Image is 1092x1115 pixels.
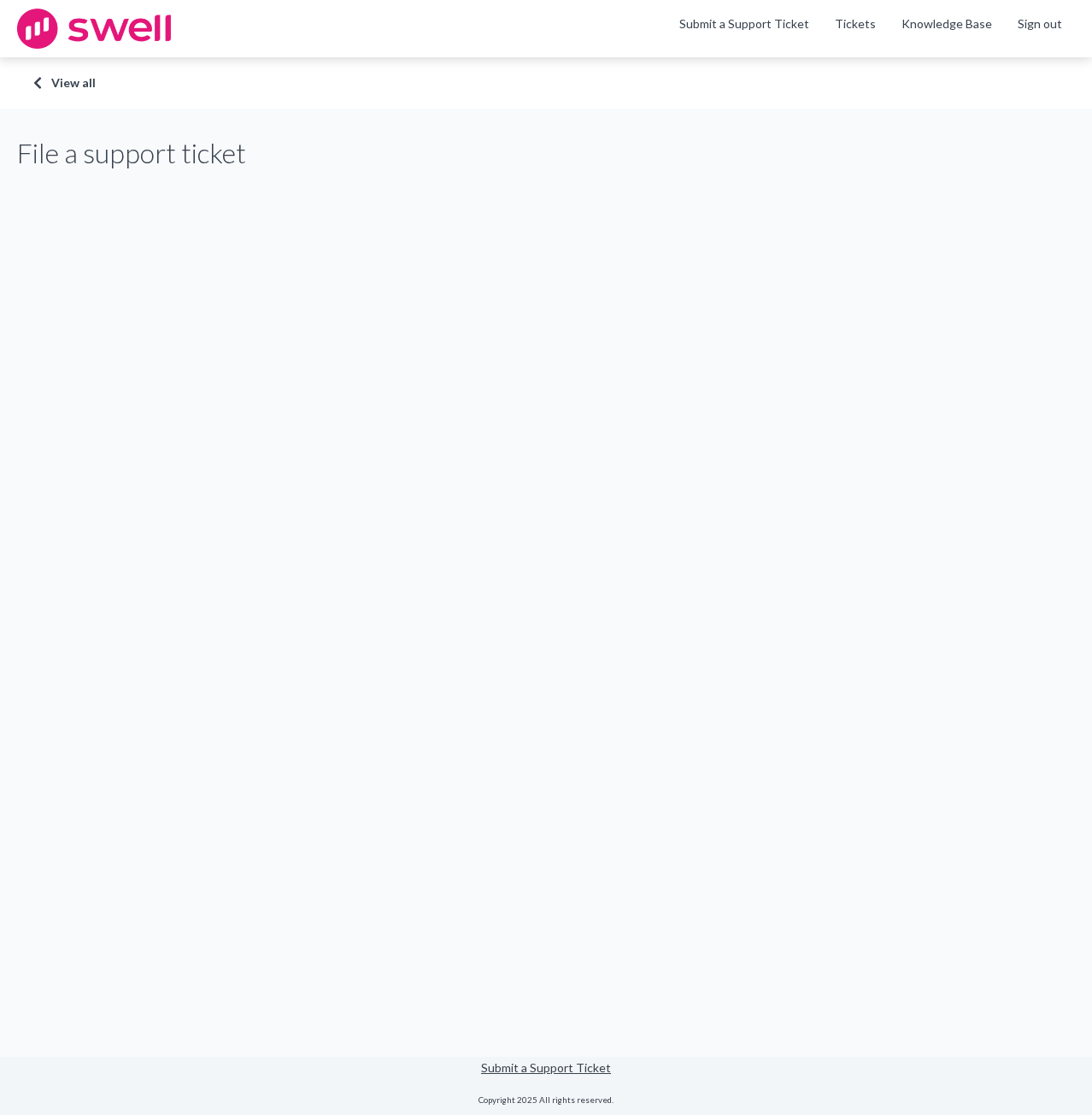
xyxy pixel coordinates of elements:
[822,15,1075,43] div: Navigation Menu
[1018,15,1062,32] a: Sign out
[666,15,1075,43] nav: Swell CX Support
[17,9,171,49] img: swell
[666,15,1075,43] ul: Main menu
[835,15,876,32] a: Tickets
[679,16,809,31] a: Submit a Support Ticket
[481,1060,611,1075] a: Submit a Support Ticket
[17,134,246,173] h1: File a support ticket
[901,15,992,32] a: Knowledge Base
[33,74,1059,91] a: View all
